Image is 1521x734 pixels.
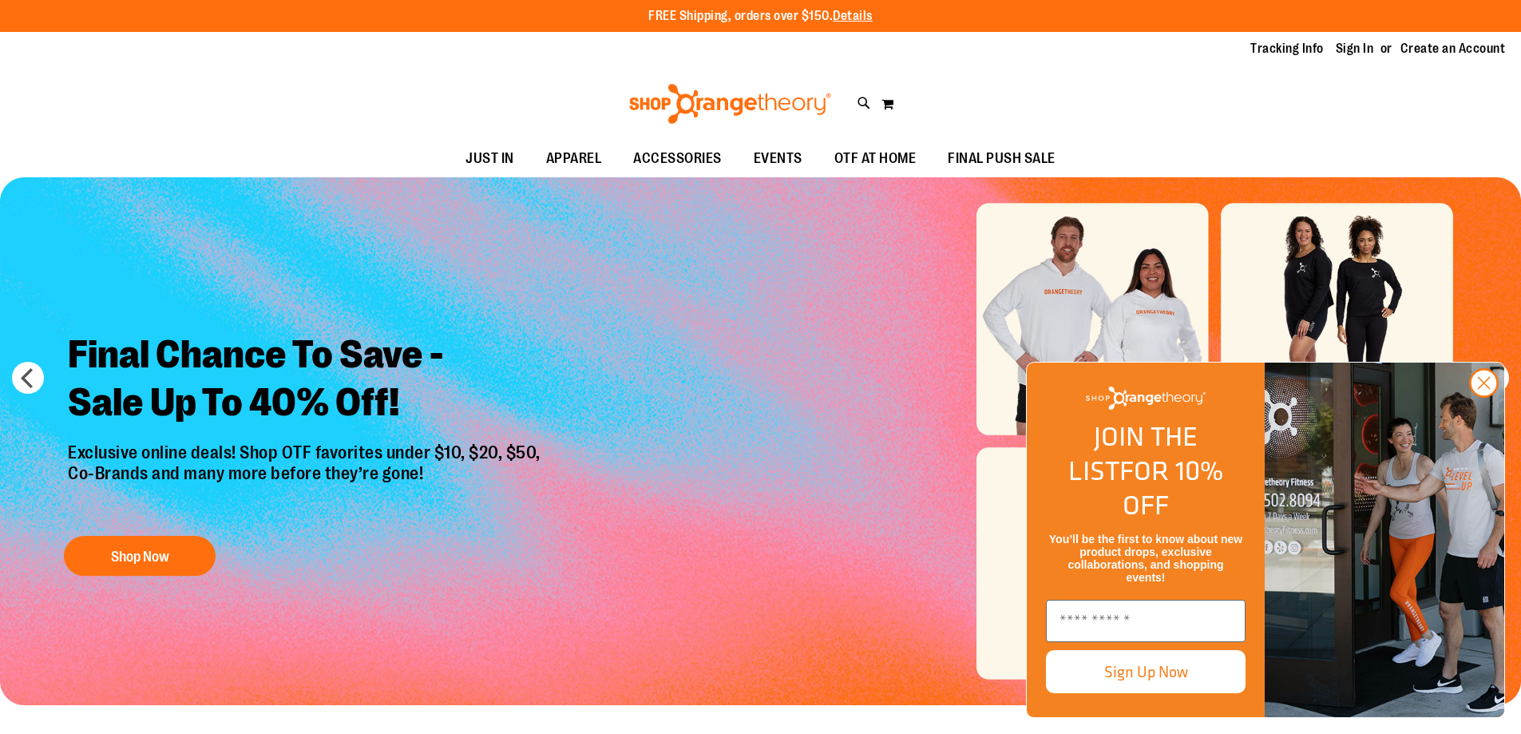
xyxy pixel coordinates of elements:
[1068,416,1198,490] span: JOIN THE LIST
[546,141,602,177] span: APPAREL
[12,362,44,394] button: prev
[465,141,514,177] span: JUST IN
[648,7,873,26] p: FREE Shipping, orders over $150.
[1010,346,1521,734] div: FLYOUT Form
[818,141,933,177] a: OTF AT HOME
[56,319,557,442] h2: Final Chance To Save - Sale Up To 40% Off!
[1046,650,1246,693] button: Sign Up Now
[1265,363,1504,717] img: Shop Orangtheory
[56,319,557,585] a: Final Chance To Save -Sale Up To 40% Off! Exclusive online deals! Shop OTF favorites under $10, $...
[627,84,834,124] img: Shop Orangetheory
[1119,450,1223,525] span: FOR 10% OFF
[1336,40,1374,58] a: Sign In
[1469,368,1499,398] button: Close dialog
[56,442,557,521] p: Exclusive online deals! Shop OTF favorites under $10, $20, $50, Co-Brands and many more before th...
[617,141,738,177] a: ACCESSORIES
[1086,387,1206,410] img: Shop Orangetheory
[633,141,722,177] span: ACCESSORIES
[64,536,216,576] button: Shop Now
[834,141,917,177] span: OTF AT HOME
[450,141,530,177] a: JUST IN
[1250,40,1324,58] a: Tracking Info
[833,9,873,23] a: Details
[738,141,818,177] a: EVENTS
[948,141,1056,177] span: FINAL PUSH SALE
[1046,600,1246,642] input: Enter email
[754,141,802,177] span: EVENTS
[530,141,618,177] a: APPAREL
[932,141,1071,177] a: FINAL PUSH SALE
[1400,40,1506,58] a: Create an Account
[1049,533,1242,584] span: You’ll be the first to know about new product drops, exclusive collaborations, and shopping events!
